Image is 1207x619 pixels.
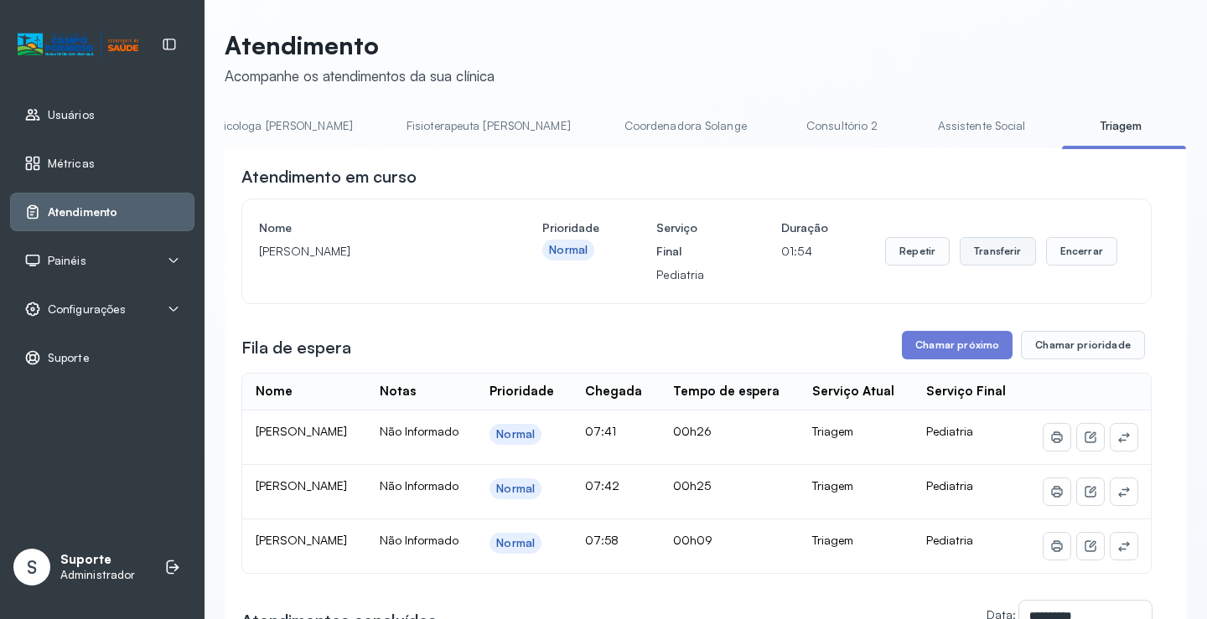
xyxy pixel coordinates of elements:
[1021,331,1145,359] button: Chamar prioridade
[608,112,764,140] a: Coordenadora Solange
[812,424,899,439] div: Triagem
[225,67,495,85] div: Acompanhe os atendimentos da sua clínica
[259,216,485,240] h4: Nome
[60,568,135,582] p: Administrador
[241,336,351,359] h3: Fila de espera
[225,30,495,60] p: Atendimento
[926,424,973,438] span: Pediatria
[902,331,1013,359] button: Chamar próximo
[380,424,458,438] span: Não Informado
[921,112,1043,140] a: Assistente Social
[256,533,347,547] span: [PERSON_NAME]
[585,384,642,400] div: Chegada
[194,112,370,140] a: Psicologa [PERSON_NAME]
[380,384,416,400] div: Notas
[380,478,458,493] span: Não Informado
[656,216,724,263] h4: Serviço Final
[1062,112,1179,140] a: Triagem
[926,533,973,547] span: Pediatria
[380,533,458,547] span: Não Informado
[48,157,95,171] span: Métricas
[256,424,347,438] span: [PERSON_NAME]
[812,533,899,548] div: Triagem
[241,165,417,188] h3: Atendimento em curso
[490,384,554,400] div: Prioridade
[673,533,712,547] span: 00h09
[24,155,180,172] a: Métricas
[656,263,724,286] p: Pediatria
[256,384,293,400] div: Nome
[585,424,616,438] span: 07:41
[1046,237,1117,266] button: Encerrar
[960,237,1036,266] button: Transferir
[259,240,485,263] p: [PERSON_NAME]
[24,106,180,123] a: Usuários
[673,478,711,493] span: 00h25
[48,302,126,317] span: Configurações
[781,216,828,240] h4: Duração
[496,427,535,441] div: Normal
[585,478,619,493] span: 07:42
[48,205,117,219] span: Atendimento
[549,243,588,257] div: Normal
[390,112,588,140] a: Fisioterapeuta [PERSON_NAME]
[18,31,138,59] img: Logotipo do estabelecimento
[496,536,535,550] div: Normal
[48,108,95,122] span: Usuários
[48,254,86,268] span: Painéis
[781,240,828,263] p: 01:54
[673,384,780,400] div: Tempo de espera
[812,478,899,493] div: Triagem
[885,237,950,266] button: Repetir
[60,552,135,568] p: Suporte
[784,112,901,140] a: Consultório 2
[24,204,180,220] a: Atendimento
[496,482,535,496] div: Normal
[812,384,894,400] div: Serviço Atual
[926,478,973,493] span: Pediatria
[542,216,599,240] h4: Prioridade
[926,384,1006,400] div: Serviço Final
[673,424,712,438] span: 00h26
[256,478,347,493] span: [PERSON_NAME]
[48,351,90,365] span: Suporte
[585,533,619,547] span: 07:58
